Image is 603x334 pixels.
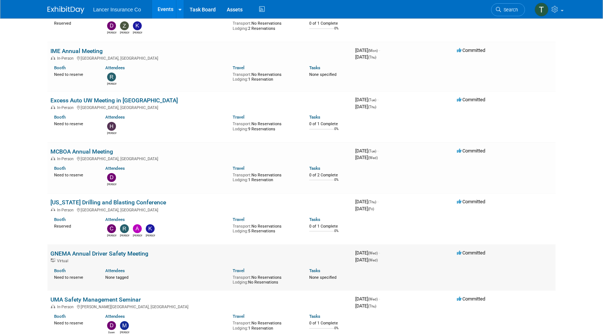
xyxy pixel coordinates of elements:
[309,166,320,171] a: Tasks
[133,21,142,30] img: kathy egan
[355,155,378,160] span: [DATE]
[50,296,141,303] a: UMA Safety Management Seminar
[54,268,66,273] a: Booth
[355,54,376,60] span: [DATE]
[51,305,55,308] img: In-Person Event
[355,199,378,204] span: [DATE]
[355,97,378,102] span: [DATE]
[54,274,94,280] div: Need to reserve
[233,120,298,131] div: No Reservations 9 Reservations
[233,122,251,126] span: Transport:
[368,149,376,153] span: (Tue)
[355,148,378,154] span: [DATE]
[368,251,378,255] span: (Wed)
[107,233,116,238] div: Charline Pollard
[233,166,244,171] a: Travel
[120,30,129,35] div: Zachary Koster
[355,250,380,256] span: [DATE]
[107,73,116,81] img: Ralph Burnham
[457,199,485,204] span: Committed
[233,21,251,26] span: Transport:
[233,275,251,280] span: Transport:
[54,65,66,70] a: Booth
[233,268,244,273] a: Travel
[54,166,66,171] a: Booth
[355,296,380,302] span: [DATE]
[355,206,374,211] span: [DATE]
[105,115,125,120] a: Attendees
[233,217,244,222] a: Travel
[54,217,66,222] a: Booth
[107,321,116,330] img: Dawn Quinn
[233,26,248,31] span: Lodging:
[54,314,66,319] a: Booth
[457,250,485,256] span: Committed
[233,72,251,77] span: Transport:
[309,72,336,77] span: None specified
[334,27,339,36] td: 0%
[379,48,380,53] span: -
[334,178,339,188] td: 0%
[57,305,76,309] span: In-Person
[57,259,70,263] span: Virtual
[233,20,298,31] div: No Reservations 2 Reservations
[491,3,525,16] a: Search
[355,303,376,309] span: [DATE]
[105,217,125,222] a: Attendees
[57,157,76,161] span: In-Person
[233,319,298,331] div: No Reservations 1 Reservation
[501,7,518,13] span: Search
[54,120,94,127] div: Need to reserve
[377,148,378,154] span: -
[457,48,485,53] span: Committed
[107,131,116,135] div: Holly Miller
[334,229,339,239] td: 0%
[309,275,336,280] span: None specified
[51,157,55,160] img: In-Person Event
[146,224,155,233] img: Kim Castle
[133,224,142,233] img: Andy Miller
[54,71,94,77] div: Need to reserve
[309,314,320,319] a: Tasks
[54,20,94,26] div: Reserved
[377,97,378,102] span: -
[368,98,376,102] span: (Tue)
[233,326,248,331] span: Lodging:
[233,314,244,319] a: Travel
[309,173,349,178] div: 0 of 2 Complete
[54,171,94,178] div: Need to reserve
[535,3,549,17] img: Terrence Forrest
[120,233,129,238] div: Ralph Burnham
[368,105,376,109] span: (Thu)
[309,115,320,120] a: Tasks
[57,208,76,212] span: In-Person
[233,173,251,177] span: Transport:
[105,268,125,273] a: Attendees
[233,274,298,285] div: No Reservations No Reservations
[309,122,349,127] div: 0 of 1 Complete
[105,65,125,70] a: Attendees
[105,274,228,280] div: None tagged
[50,207,349,212] div: [GEOGRAPHIC_DATA], [GEOGRAPHIC_DATA]
[107,21,116,30] img: Dennis Kelly
[50,250,148,257] a: GNEMA Annual Driver Safety Meeting
[368,156,378,160] span: (Wed)
[368,207,374,211] span: (Fri)
[54,115,66,120] a: Booth
[50,55,349,61] div: [GEOGRAPHIC_DATA], [GEOGRAPHIC_DATA]
[107,81,116,86] div: Ralph Burnham
[120,21,129,30] img: Zachary Koster
[51,208,55,211] img: In-Person Event
[309,65,320,70] a: Tasks
[309,224,349,229] div: 0 of 1 Complete
[146,233,155,238] div: Kim Castle
[309,268,320,273] a: Tasks
[47,6,84,14] img: ExhibitDay
[105,314,125,319] a: Attendees
[57,56,76,61] span: In-Person
[368,297,378,301] span: (Wed)
[107,173,116,182] img: David Butcher
[355,104,376,109] span: [DATE]
[355,48,380,53] span: [DATE]
[233,321,251,326] span: Transport:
